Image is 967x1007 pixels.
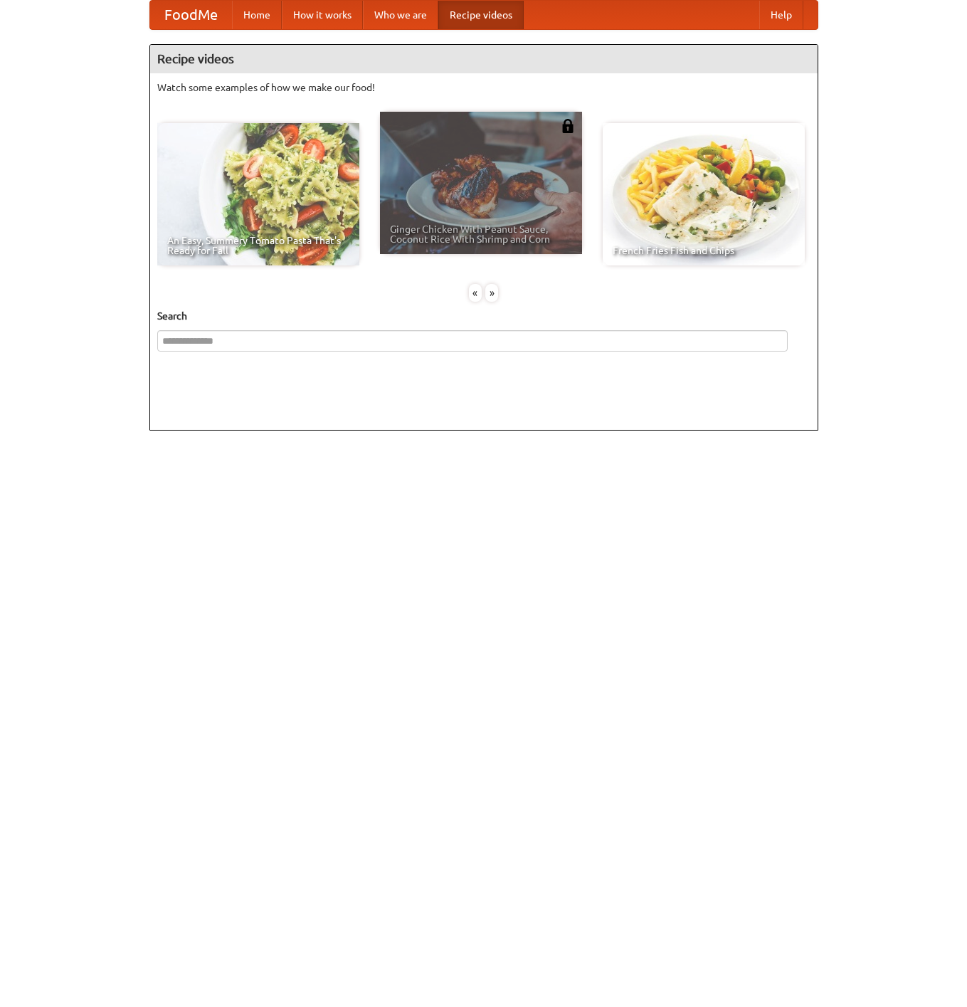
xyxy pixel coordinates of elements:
a: FoodMe [150,1,232,29]
span: French Fries Fish and Chips [613,246,795,255]
p: Watch some examples of how we make our food! [157,80,810,95]
span: An Easy, Summery Tomato Pasta That's Ready for Fall [167,236,349,255]
a: Who we are [363,1,438,29]
img: 483408.png [561,119,575,133]
div: » [485,284,498,302]
h4: Recipe videos [150,45,818,73]
a: Help [759,1,803,29]
a: How it works [282,1,363,29]
a: Home [232,1,282,29]
h5: Search [157,309,810,323]
div: « [469,284,482,302]
a: An Easy, Summery Tomato Pasta That's Ready for Fall [157,123,359,265]
a: French Fries Fish and Chips [603,123,805,265]
a: Recipe videos [438,1,524,29]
